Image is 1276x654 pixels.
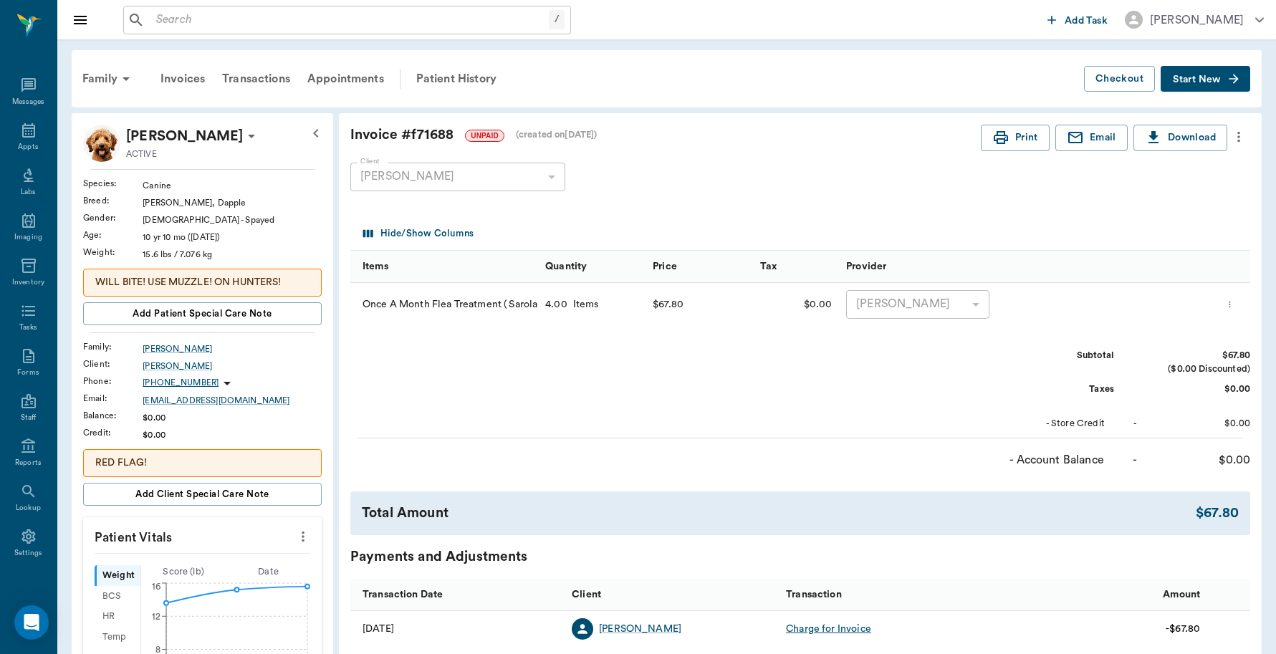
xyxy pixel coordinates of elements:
[155,645,160,654] tspan: 8
[362,503,1196,524] div: Total Amount
[363,574,443,615] div: Transaction Date
[66,6,95,34] button: Close drawer
[1166,622,1200,636] div: -$67.80
[1133,417,1137,431] div: -
[981,125,1050,151] button: Print
[143,394,322,407] a: [EMAIL_ADDRESS][DOMAIN_NAME]
[95,607,140,627] div: HR
[350,547,1250,567] div: Payments and Adjustments
[83,302,322,325] button: Add patient Special Care Note
[1163,574,1200,615] div: Amount
[997,451,1104,468] div: - Account Balance
[993,578,1207,610] div: Amount
[292,524,315,549] button: more
[1113,6,1275,33] button: [PERSON_NAME]
[83,517,322,553] p: Patient Vitals
[143,213,322,226] div: [DEMOGRAPHIC_DATA] - Spayed
[83,392,143,405] div: Email :
[83,177,143,190] div: Species :
[786,574,842,615] div: Transaction
[360,156,380,166] label: Client
[653,294,683,315] div: $67.80
[1007,383,1114,396] div: Taxes
[786,622,871,636] div: Charge for Invoice
[363,246,388,287] div: Items
[1143,349,1250,362] div: $67.80
[17,367,39,378] div: Forms
[653,246,677,287] div: Price
[83,375,143,388] div: Phone :
[1042,6,1113,33] button: Add Task
[350,578,565,610] div: Transaction Date
[143,342,322,355] a: [PERSON_NAME]
[143,179,322,192] div: Canine
[83,426,143,439] div: Credit :
[839,251,1027,283] div: Provider
[599,622,681,636] a: [PERSON_NAME]
[83,357,143,370] div: Client :
[95,456,310,471] p: RED FLAG!
[12,97,45,107] div: Messages
[363,622,394,636] div: 09/10/25
[18,142,38,153] div: Appts
[126,148,157,160] p: ACTIVE
[83,340,143,353] div: Family :
[95,627,140,648] div: Temp
[143,231,322,244] div: 10 yr 10 mo ([DATE])
[83,229,143,241] div: Age :
[14,548,43,559] div: Settings
[83,246,143,259] div: Weight :
[646,251,753,283] div: Price
[997,417,1105,431] div: - Store Credit
[21,187,36,198] div: Labs
[1143,451,1250,468] div: $0.00
[152,62,214,96] a: Invoices
[846,246,886,287] div: Provider
[760,246,777,287] div: Tax
[83,483,322,506] button: Add client Special Care Note
[143,248,322,261] div: 15.6 lbs / 7.076 kg
[408,62,505,96] a: Patient History
[143,360,322,372] div: [PERSON_NAME]
[214,62,299,96] a: Transactions
[360,223,477,245] button: Select columns
[1227,125,1250,149] button: more
[466,130,504,141] span: UNPAID
[95,586,140,607] div: BCS
[19,322,37,333] div: Tasks
[83,409,143,422] div: Balance :
[567,297,599,312] div: Items
[14,232,42,243] div: Imaging
[16,503,41,514] div: Lookup
[1150,11,1244,29] div: [PERSON_NAME]
[133,306,272,322] span: Add patient Special Care Note
[143,411,322,424] div: $0.00
[126,125,243,148] div: Sable Addie
[150,10,549,30] input: Search
[141,565,226,579] div: Score ( lb )
[95,565,140,586] div: Weight
[565,578,779,610] div: Client
[1143,383,1250,396] div: $0.00
[545,297,567,312] div: 4.00
[350,163,565,191] div: [PERSON_NAME]
[549,10,565,29] div: /
[779,578,993,610] div: Transaction
[226,565,311,579] div: Date
[753,251,839,283] div: Tax
[74,62,143,96] div: Family
[83,194,143,207] div: Breed :
[95,275,310,290] p: WILL BITE! USE MUZZLE! ON HUNTERS!
[152,612,160,620] tspan: 12
[538,251,646,283] div: Quantity
[1084,66,1155,92] button: Checkout
[152,582,160,591] tspan: 16
[1007,349,1114,362] div: Subtotal
[350,125,981,145] div: Invoice # f71688
[1161,66,1250,92] button: Start New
